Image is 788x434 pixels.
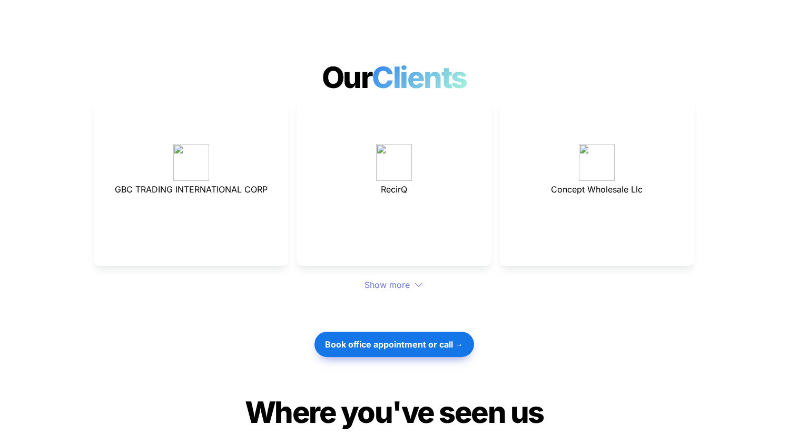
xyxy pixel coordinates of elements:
[314,326,474,362] a: Book office appointment or call →
[381,184,407,195] span: RecirQ
[325,339,464,350] strong: Book office appointment or call →
[322,60,372,95] span: Our
[115,184,268,195] span: GBC TRADING INTERNATIONAL CORP
[94,278,694,291] div: Show more
[314,332,474,357] button: Book office appointment or call →
[245,394,544,430] span: Where you've seen us
[551,184,643,195] span: Concept Wholesale Llc
[372,60,472,95] span: Clients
